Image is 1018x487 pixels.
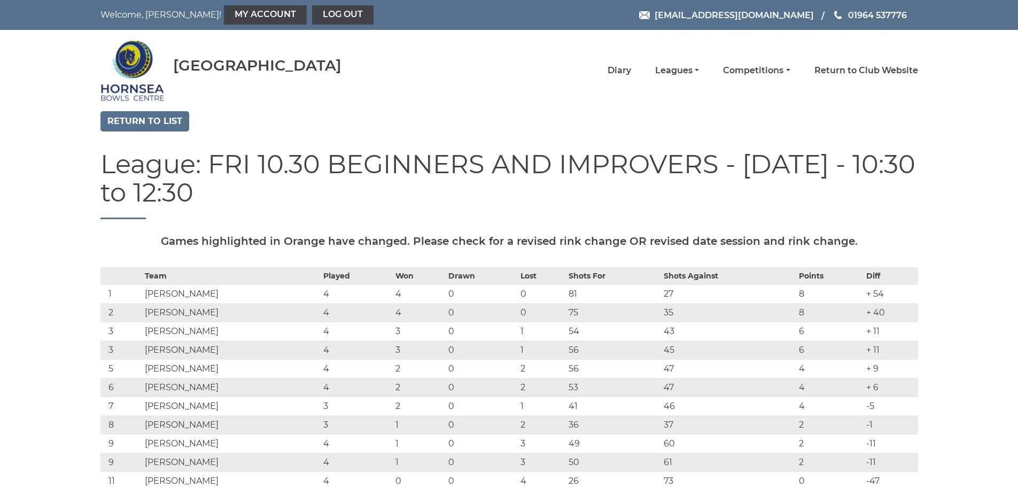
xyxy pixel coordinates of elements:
td: 8 [796,303,864,322]
td: -1 [864,415,918,434]
td: 2 [393,359,446,378]
th: Shots Against [661,267,796,284]
h1: League: FRI 10.30 BEGINNERS AND IMPROVERS - [DATE] - 10:30 to 12:30 [100,150,918,219]
td: [PERSON_NAME] [142,303,320,322]
td: 53 [566,378,661,397]
td: 41 [566,397,661,415]
td: 4 [321,322,393,341]
th: Points [796,267,864,284]
img: Hornsea Bowls Centre [100,33,165,108]
td: 36 [566,415,661,434]
td: 9 [100,434,143,453]
td: 3 [321,415,393,434]
td: + 6 [864,378,918,397]
th: Team [142,267,320,284]
td: 0 [446,359,518,378]
td: + 11 [864,341,918,359]
td: 54 [566,322,661,341]
td: 9 [100,453,143,471]
td: 45 [661,341,796,359]
th: Shots For [566,267,661,284]
td: [PERSON_NAME] [142,341,320,359]
td: 4 [321,303,393,322]
a: Leagues [655,65,699,76]
td: 47 [661,378,796,397]
td: [PERSON_NAME] [142,397,320,415]
a: Diary [608,65,631,76]
td: 81 [566,284,661,303]
td: 56 [566,359,661,378]
td: 0 [446,284,518,303]
td: 1 [393,434,446,453]
td: 1 [393,415,446,434]
td: 8 [100,415,143,434]
td: [PERSON_NAME] [142,453,320,471]
td: 0 [446,322,518,341]
td: 49 [566,434,661,453]
img: Email [639,11,650,19]
td: 6 [796,322,864,341]
a: Return to list [100,111,189,132]
td: 56 [566,341,661,359]
td: 0 [446,453,518,471]
td: 4 [321,341,393,359]
td: 3 [321,397,393,415]
td: -11 [864,453,918,471]
td: 3 [518,434,566,453]
td: 35 [661,303,796,322]
td: 37 [661,415,796,434]
td: 60 [661,434,796,453]
td: [PERSON_NAME] [142,434,320,453]
td: 2 [796,434,864,453]
td: 27 [661,284,796,303]
td: 43 [661,322,796,341]
td: + 11 [864,322,918,341]
th: Diff [864,267,918,284]
a: My Account [224,5,307,25]
td: + 54 [864,284,918,303]
td: 4 [321,359,393,378]
td: 50 [566,453,661,471]
td: 8 [796,284,864,303]
th: Won [393,267,446,284]
td: 7 [100,397,143,415]
td: 4 [321,378,393,397]
td: [PERSON_NAME] [142,322,320,341]
td: 3 [393,341,446,359]
a: Log out [312,5,374,25]
td: 2 [518,359,566,378]
td: 4 [393,303,446,322]
td: 4 [321,284,393,303]
td: [PERSON_NAME] [142,378,320,397]
div: [GEOGRAPHIC_DATA] [173,57,341,74]
td: 0 [518,284,566,303]
td: 2 [393,397,446,415]
th: Drawn [446,267,518,284]
td: 2 [393,378,446,397]
td: 47 [661,359,796,378]
td: 0 [446,378,518,397]
td: 3 [518,453,566,471]
td: 1 [518,322,566,341]
td: 2 [796,415,864,434]
td: [PERSON_NAME] [142,284,320,303]
td: 1 [518,397,566,415]
a: Phone us 01964 537776 [833,9,907,22]
td: 0 [446,397,518,415]
img: Phone us [834,11,842,19]
a: Return to Club Website [814,65,918,76]
td: 5 [100,359,143,378]
td: 61 [661,453,796,471]
td: 2 [518,378,566,397]
td: 3 [393,322,446,341]
td: 4 [393,284,446,303]
span: 01964 537776 [848,10,907,20]
td: 1 [393,453,446,471]
th: Played [321,267,393,284]
td: 6 [100,378,143,397]
td: + 40 [864,303,918,322]
td: 0 [446,303,518,322]
td: 3 [100,322,143,341]
td: -11 [864,434,918,453]
td: 6 [796,341,864,359]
